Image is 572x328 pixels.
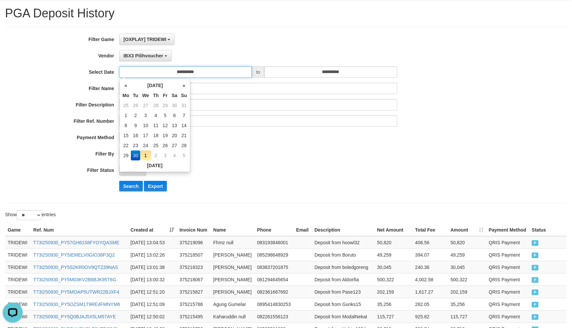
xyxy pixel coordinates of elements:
a: T73I250930_PY5MOAP5UTWR22BJXF4 [33,289,120,295]
td: 50,820 [448,236,487,249]
td: 4 [170,150,179,160]
td: Fhmz null [211,236,254,249]
th: Net Amount [375,224,413,236]
td: 26 [161,140,170,150]
td: QRIS Payment [486,249,529,261]
td: 10 [140,120,151,130]
span: PAID [532,253,539,258]
td: 115,727 [375,310,413,323]
td: 18 [151,130,161,140]
th: Status [529,224,567,236]
span: PAID [532,265,539,271]
td: 082361667692 [254,286,294,298]
td: 15 [121,130,131,140]
td: Deposit from boledgoreng [312,261,375,273]
td: 202,159 [448,286,487,298]
span: PAID [532,290,539,295]
td: 406.56 [413,236,448,249]
td: 23 [131,140,140,150]
td: 30,045 [375,261,413,273]
td: 12 [161,120,170,130]
td: 30 [131,150,140,160]
td: 29 [161,100,170,110]
td: 27 [170,140,179,150]
th: Mo [121,90,131,100]
td: 083193846001 [254,236,294,249]
td: [DATE] 13:00:32 [128,273,177,286]
td: 083837201875 [254,261,294,273]
td: 16 [131,130,140,140]
td: 49,259 [448,249,487,261]
td: QRIS Payment [486,273,529,286]
th: We [140,90,151,100]
td: 375215827 [177,286,211,298]
td: 8 [121,120,131,130]
span: PAID [532,314,539,320]
a: T73I250930_PY5IEMELV0GIO38P3Q2 [33,252,115,258]
span: IBX3 Pilihvoucher [124,53,163,58]
span: PAID [532,240,539,246]
td: 7 [179,110,189,120]
td: 28 [179,140,189,150]
td: QRIS Payment [486,298,529,310]
td: [PERSON_NAME] [211,261,254,273]
td: [DATE] 12:50:02 [128,310,177,323]
td: 500,322 [375,273,413,286]
span: - ALL - [124,168,138,173]
td: 4,002.58 [413,273,448,286]
td: [PERSON_NAME] [211,249,254,261]
td: 2 [151,150,161,160]
td: [PERSON_NAME] [211,273,254,286]
td: 500,322 [448,273,487,286]
span: [OXPLAY] TRIDEWI [124,37,167,42]
td: 202,159 [375,286,413,298]
td: 26 [131,100,140,110]
td: 375218507 [177,249,211,261]
td: 31 [179,100,189,110]
td: 19 [161,130,170,140]
td: 35,256 [448,298,487,310]
td: 4 [151,110,161,120]
td: Deposit from hoowl32 [312,236,375,249]
td: [DATE] 13:01:38 [128,261,177,273]
th: Game [5,224,31,236]
td: TRIDEWI [5,286,31,298]
td: 17 [140,130,151,140]
th: Sa [170,90,179,100]
td: 2 [131,110,140,120]
td: [PERSON_NAME] [211,286,254,298]
td: 282.05 [413,298,448,310]
a: T73I250930_PY57GH6158FYOYQASME [33,240,120,245]
td: [DATE] 13:02:26 [128,249,177,261]
td: TRIDEWI [5,236,31,249]
td: TRIDEWI [5,273,31,286]
td: [DATE] 12:51:09 [128,298,177,310]
td: TRIDEWI [5,298,31,310]
th: « [121,80,131,90]
td: 085298648929 [254,249,294,261]
th: Email [294,224,312,236]
td: 49,259 [375,249,413,261]
td: 1 [140,150,151,160]
td: 22 [121,140,131,150]
a: T73I250930_PY5M03KV2B6BJK95T6G [33,277,116,282]
th: Fr [161,90,170,100]
h1: PGA Deposit History [5,7,567,20]
td: 115,727 [448,310,487,323]
td: 1,617.27 [413,286,448,298]
td: 375218323 [177,261,211,273]
td: 28 [151,100,161,110]
td: 20 [170,130,179,140]
td: TRIDEWI [5,249,31,261]
th: Created at: activate to sort column ascending [128,224,177,236]
button: Open LiveChat chat widget [3,3,23,23]
td: QRIS Payment [486,310,529,323]
td: 375215495 [177,310,211,323]
a: T73I250930_PY5OZSM1T9RE4FMNYM6 [33,302,120,307]
td: [DATE] 12:51:20 [128,286,177,298]
td: Deposit from Aldoirfia [312,273,375,286]
td: 081294645654 [254,273,294,286]
td: 1 [121,110,131,120]
button: Export [144,181,167,192]
a: T73I250930_PY5Q0BJAJ5X5LM57AYE [33,314,116,319]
